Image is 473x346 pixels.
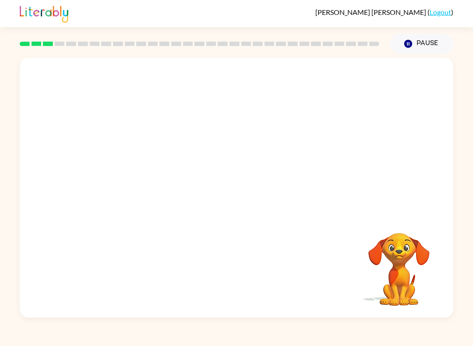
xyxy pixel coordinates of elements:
[430,8,451,16] a: Logout
[20,4,68,23] img: Literably
[390,34,453,54] button: Pause
[315,8,427,16] span: [PERSON_NAME] [PERSON_NAME]
[315,8,453,16] div: ( )
[355,219,443,307] video: Your browser must support playing .mp4 files to use Literably. Please try using another browser.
